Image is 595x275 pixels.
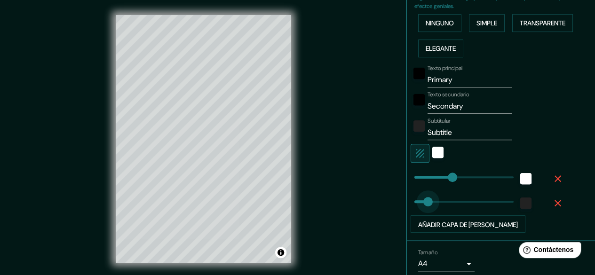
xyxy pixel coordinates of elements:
[413,94,425,105] button: negro
[511,238,585,265] iframe: Lanzador de widgets de ayuda
[426,44,456,53] font: Elegante
[418,220,518,228] font: Añadir capa de [PERSON_NAME]
[520,173,532,184] button: white
[411,215,525,233] button: Añadir capa de [PERSON_NAME]
[476,19,497,27] font: Simple
[426,19,454,27] font: Ninguno
[469,14,505,32] button: Simple
[520,197,532,209] button: color-222222
[413,120,425,132] button: color-222222
[418,249,437,256] font: Tamaño
[413,68,425,79] button: negro
[418,14,461,32] button: Ninguno
[428,91,469,98] font: Texto secundario
[432,147,444,158] button: blanco
[428,117,451,125] font: Subtitular
[428,64,462,72] font: Texto principal
[418,256,475,271] div: A4
[520,19,565,27] font: Transparente
[512,14,573,32] button: Transparente
[418,259,428,268] font: A4
[275,247,286,258] button: Activar o desactivar atribución
[418,39,463,57] button: Elegante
